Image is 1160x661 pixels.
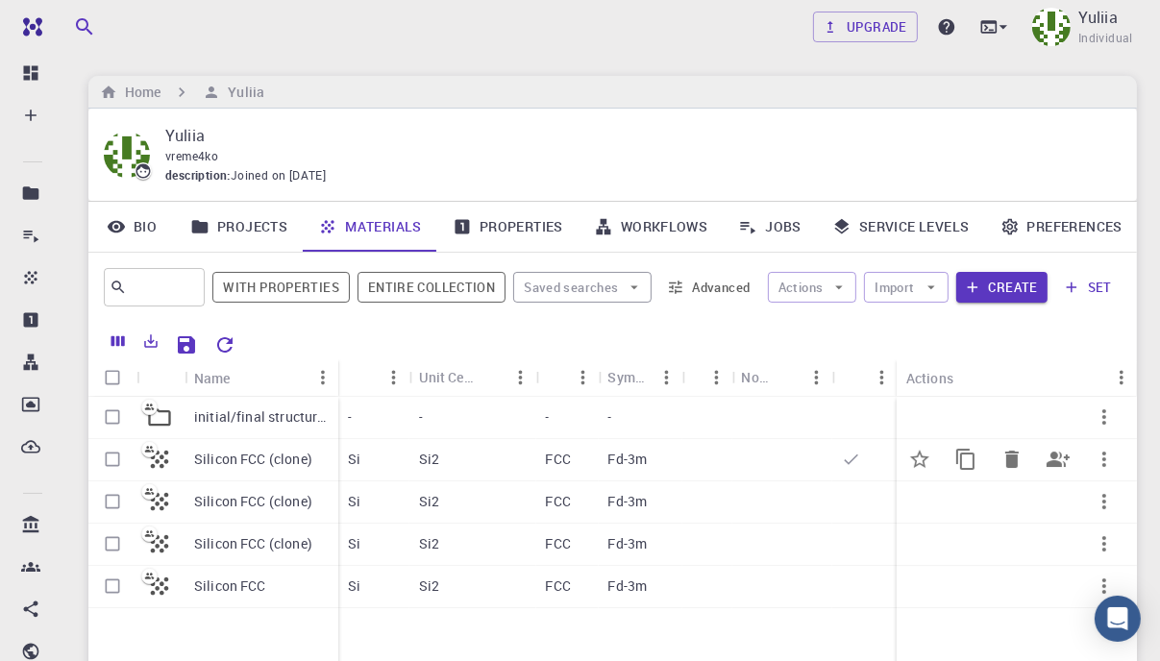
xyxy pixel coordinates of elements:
[185,359,338,397] div: Name
[956,272,1048,303] button: Create
[897,359,1137,397] div: Actions
[419,407,423,427] p: -
[419,450,439,469] p: Si2
[206,326,244,364] button: Reset Explorer Settings
[194,492,312,511] p: Silicon FCC (clone)
[599,358,682,396] div: Symmetry
[348,492,360,511] p: Si
[579,202,724,252] a: Workflows
[1055,272,1122,303] button: set
[732,358,832,396] div: Non-periodic
[194,407,329,427] p: initial/final structures
[194,450,312,469] p: Silicon FCC (clone)
[659,272,759,303] button: Advanced
[220,82,264,103] h6: Yuliia
[943,436,989,482] button: Copy
[813,12,918,42] a: Upgrade
[409,358,536,396] div: Unit Cell Formula
[546,362,577,393] button: Sort
[906,359,953,397] div: Actions
[136,359,185,397] div: Icon
[194,534,312,553] p: Silicon FCC (clone)
[31,13,136,31] span: Поддержка
[897,436,943,482] button: Set default
[419,576,439,596] p: Si2
[1035,436,1081,482] button: Share
[231,362,261,393] button: Sort
[165,124,1106,147] p: Yuliia
[608,450,648,469] p: Fd-3m
[506,362,536,393] button: Menu
[348,534,360,553] p: Si
[1106,362,1137,393] button: Menu
[348,407,352,427] p: -
[513,272,652,303] button: Saved searches
[682,358,732,396] div: Tags
[358,272,506,303] button: Entire collection
[15,17,42,37] img: logo
[303,202,437,252] a: Materials
[546,450,571,469] p: FCC
[165,148,218,163] span: vreme4ko
[102,326,135,356] button: Columns
[348,450,360,469] p: Si
[348,576,360,596] p: Si
[96,82,268,103] nav: breadcrumb
[608,492,648,511] p: Fd-3m
[652,362,682,393] button: Menu
[419,534,439,553] p: Si2
[608,534,648,553] p: Fd-3m
[194,359,231,397] div: Name
[165,166,231,185] span: description :
[546,407,550,427] p: -
[348,362,379,393] button: Sort
[985,202,1138,252] a: Preferences
[768,272,857,303] button: Actions
[379,362,409,393] button: Menu
[1032,8,1071,46] img: Yuliia
[338,358,409,396] div: Formula
[832,358,898,396] div: Default
[212,272,350,303] button: With properties
[419,492,439,511] p: Si2
[475,362,506,393] button: Sort
[608,576,648,596] p: Fd-3m
[842,362,873,393] button: Sort
[817,202,985,252] a: Service Levels
[546,492,571,511] p: FCC
[608,407,612,427] p: -
[536,358,599,396] div: Lattice
[608,358,652,396] div: Symmetry
[546,576,571,596] p: FCC
[194,576,266,596] p: Silicon FCC
[1095,596,1141,642] div: Open Intercom Messenger
[135,326,167,356] button: Export
[702,362,732,393] button: Menu
[212,272,350,303] span: Show only materials with calculated properties
[989,436,1035,482] button: Delete
[437,202,579,252] a: Properties
[742,358,771,396] div: Non-periodic
[864,272,948,303] button: Import
[771,362,802,393] button: Sort
[175,202,303,252] a: Projects
[723,202,817,252] a: Jobs
[867,362,898,393] button: Menu
[117,82,160,103] h6: Home
[88,202,175,252] a: Bio
[802,362,832,393] button: Menu
[1078,29,1133,48] span: Individual
[167,326,206,364] button: Save Explorer Settings
[231,166,326,185] span: Joined on [DATE]
[358,272,506,303] span: Filter throughout whole library including sets (folders)
[568,362,599,393] button: Menu
[1078,6,1118,29] p: Yuliia
[419,358,475,396] div: Unit Cell Formula
[546,534,571,553] p: FCC
[308,362,338,393] button: Menu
